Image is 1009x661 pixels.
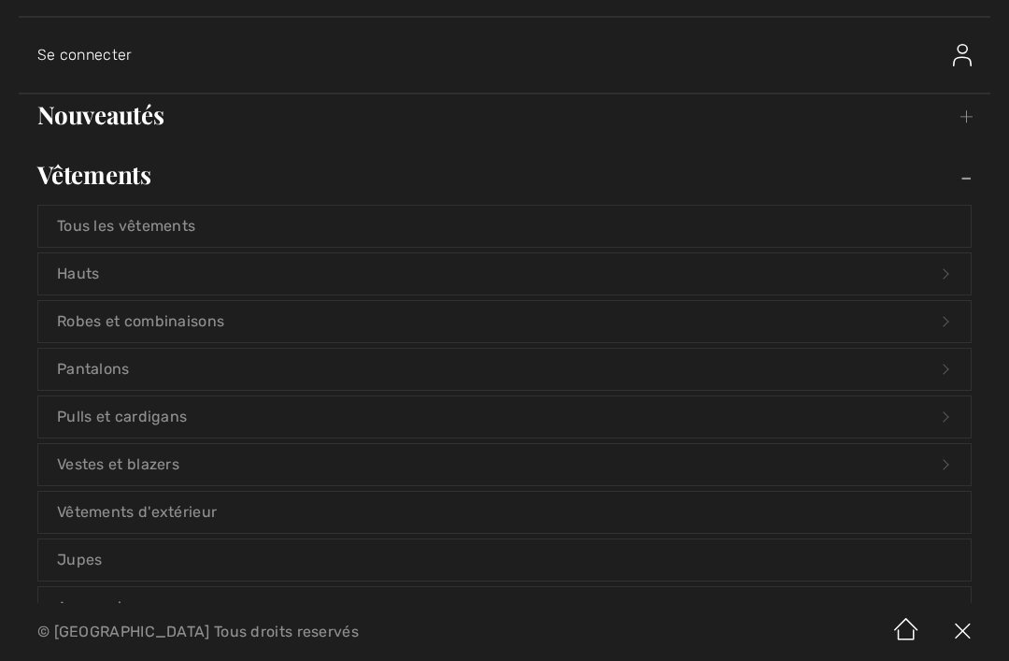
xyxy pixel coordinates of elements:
[44,13,82,30] span: Chat
[19,154,990,195] a: Vêtements
[934,603,990,661] img: X
[38,349,971,390] a: Pantalons
[19,94,990,136] a: Nouveautés
[878,603,934,661] img: Accueil
[38,587,971,628] a: Accessoires
[38,206,971,247] a: Tous les vêtements
[953,44,972,66] img: Se connecter
[37,625,593,639] p: © [GEOGRAPHIC_DATA] Tous droits reservés
[38,444,971,485] a: Vestes et blazers
[38,492,971,533] a: Vêtements d'extérieur
[38,301,971,342] a: Robes et combinaisons
[38,396,971,438] a: Pulls et cardigans
[38,539,971,581] a: Jupes
[37,46,133,64] span: Se connecter
[38,253,971,295] a: Hauts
